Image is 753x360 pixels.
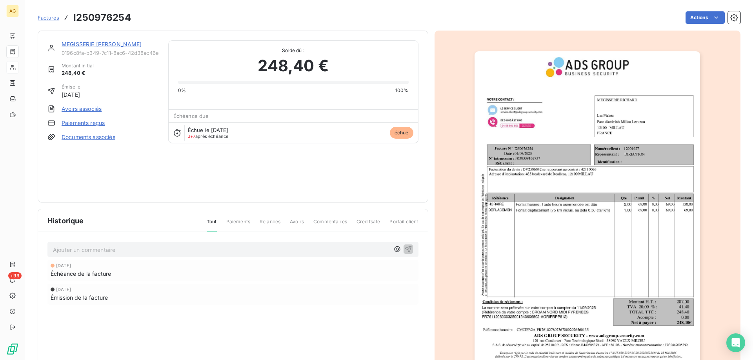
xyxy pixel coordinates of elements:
span: Paiements [226,218,250,232]
button: Actions [686,11,725,24]
span: 100% [395,87,409,94]
span: Avoirs [290,218,304,232]
h3: I250976254 [73,11,131,25]
span: Factures [38,14,59,21]
span: après échéance [188,134,229,139]
span: Émission de la facture [51,293,108,302]
a: Factures [38,14,59,22]
span: Émise le [62,83,80,90]
span: [DATE] [62,90,80,99]
a: Avoirs associés [62,105,102,113]
span: Montant initial [62,62,94,69]
div: Open Intercom Messenger [726,333,745,352]
span: échue [390,127,413,139]
span: Solde dû : [178,47,409,54]
span: Relances [260,218,280,232]
span: Historique [47,215,84,226]
div: AG [6,5,19,17]
img: Logo LeanPay [6,343,19,355]
span: Creditsafe [356,218,380,232]
span: Échéance de la facture [51,270,111,278]
span: 0196c8fa-b349-7c11-8ac6-42d38ac46e6b [62,50,159,56]
span: Portail client [389,218,418,232]
span: [DATE] [56,287,71,292]
a: Paiements reçus [62,119,105,127]
span: Échéance due [173,113,209,119]
span: J+7 [188,134,195,139]
a: MEGISSERIE [PERSON_NAME] [62,41,142,47]
span: 248,40 € [258,54,328,78]
span: +99 [8,272,22,279]
span: Commentaires [313,218,347,232]
span: 0% [178,87,186,94]
a: Documents associés [62,133,115,141]
span: Échue le [DATE] [188,127,228,133]
span: Tout [207,218,217,232]
span: 248,40 € [62,69,94,77]
span: [DATE] [56,263,71,268]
